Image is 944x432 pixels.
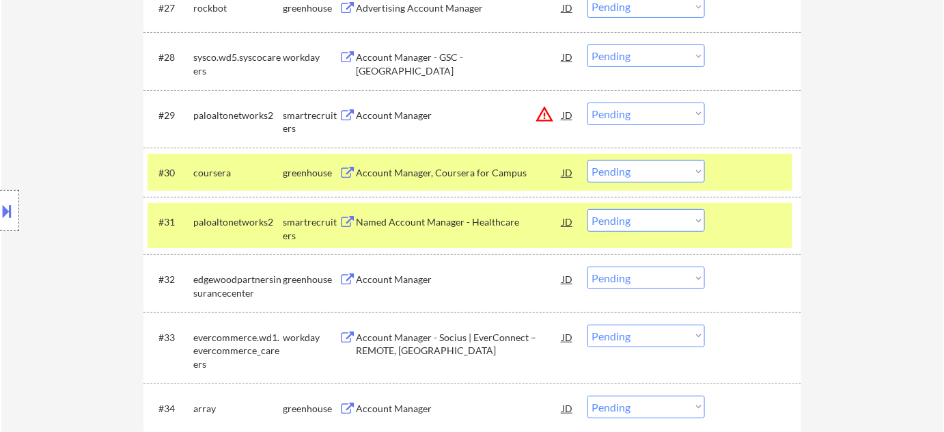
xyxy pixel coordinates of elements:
div: greenhouse [283,1,339,15]
div: Account Manager [356,109,562,122]
div: sysco.wd5.syscocareers [193,51,283,77]
div: Account Manager - Socius | EverConnect – REMOTE, [GEOGRAPHIC_DATA] [356,331,562,357]
div: array [193,402,283,416]
div: workday [283,331,339,345]
div: smartrecruiters [283,215,339,242]
div: JD [561,160,574,185]
div: Account Manager [356,402,562,416]
div: Account Manager, Coursera for Campus [356,166,562,180]
button: warning_amber [535,105,554,124]
div: Named Account Manager - Healthcare [356,215,562,229]
div: greenhouse [283,402,339,416]
div: JD [561,267,574,291]
div: rockbot [193,1,283,15]
div: JD [561,103,574,127]
div: #34 [158,402,182,416]
div: #27 [158,1,182,15]
div: Advertising Account Manager [356,1,562,15]
div: Account Manager [356,273,562,286]
div: greenhouse [283,166,339,180]
div: #28 [158,51,182,64]
div: JD [561,325,574,349]
div: JD [561,44,574,69]
div: JD [561,396,574,420]
div: workday [283,51,339,64]
div: evercommerce.wd1.evercommerce_careers [193,331,283,371]
div: JD [561,209,574,234]
div: smartrecruiters [283,109,339,135]
div: Account Manager - GSC - [GEOGRAPHIC_DATA] [356,51,562,77]
div: greenhouse [283,273,339,286]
